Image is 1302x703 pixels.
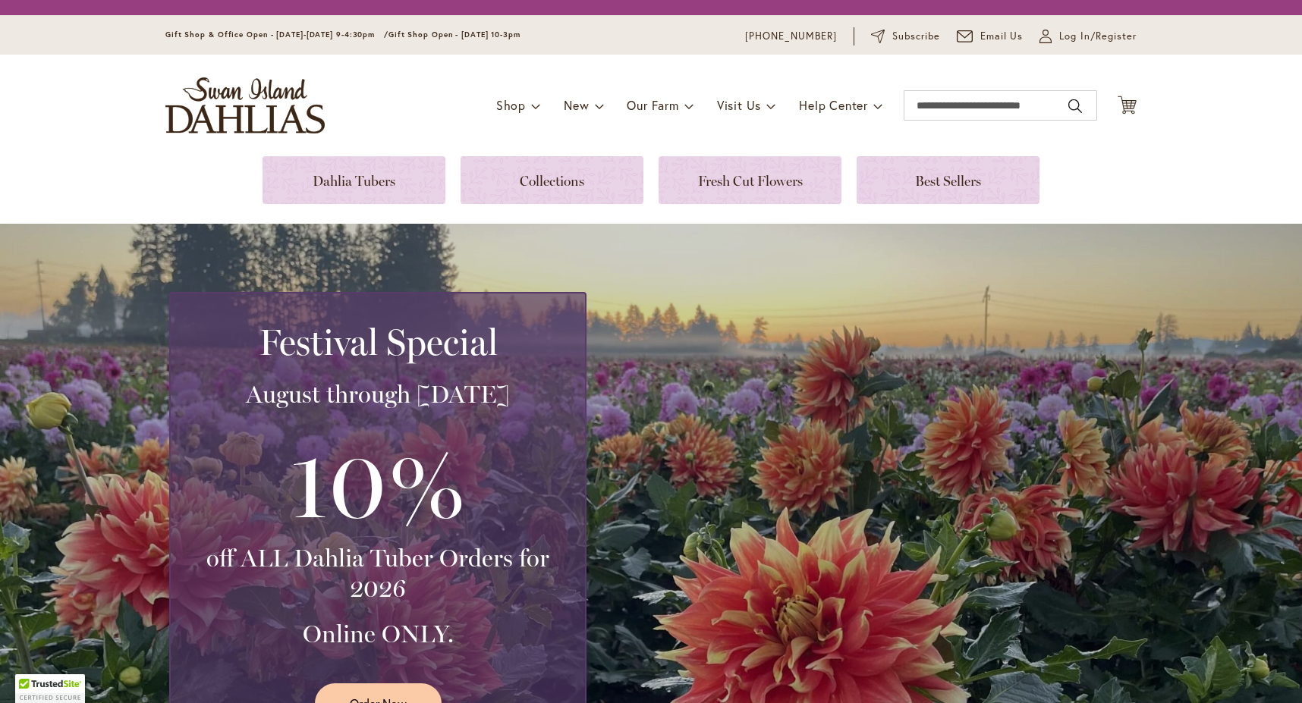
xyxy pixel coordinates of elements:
span: Visit Us [717,97,761,113]
h2: Festival Special [189,321,567,363]
a: store logo [165,77,325,133]
h3: Online ONLY. [189,619,567,649]
a: Email Us [957,29,1024,44]
span: New [564,97,589,113]
a: [PHONE_NUMBER] [745,29,837,44]
button: Search [1068,94,1082,118]
span: Shop [496,97,526,113]
div: TrustedSite Certified [15,674,85,703]
a: Subscribe [871,29,940,44]
h3: off ALL Dahlia Tuber Orders for 2026 [189,543,567,604]
h3: August through [DATE] [189,379,567,410]
span: Log In/Register [1059,29,1137,44]
span: Help Center [799,97,868,113]
span: Gift Shop & Office Open - [DATE]-[DATE] 9-4:30pm / [165,30,388,39]
h3: 10% [189,425,567,543]
span: Subscribe [892,29,940,44]
span: Our Farm [627,97,678,113]
a: Log In/Register [1039,29,1137,44]
span: Gift Shop Open - [DATE] 10-3pm [388,30,520,39]
span: Email Us [980,29,1024,44]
